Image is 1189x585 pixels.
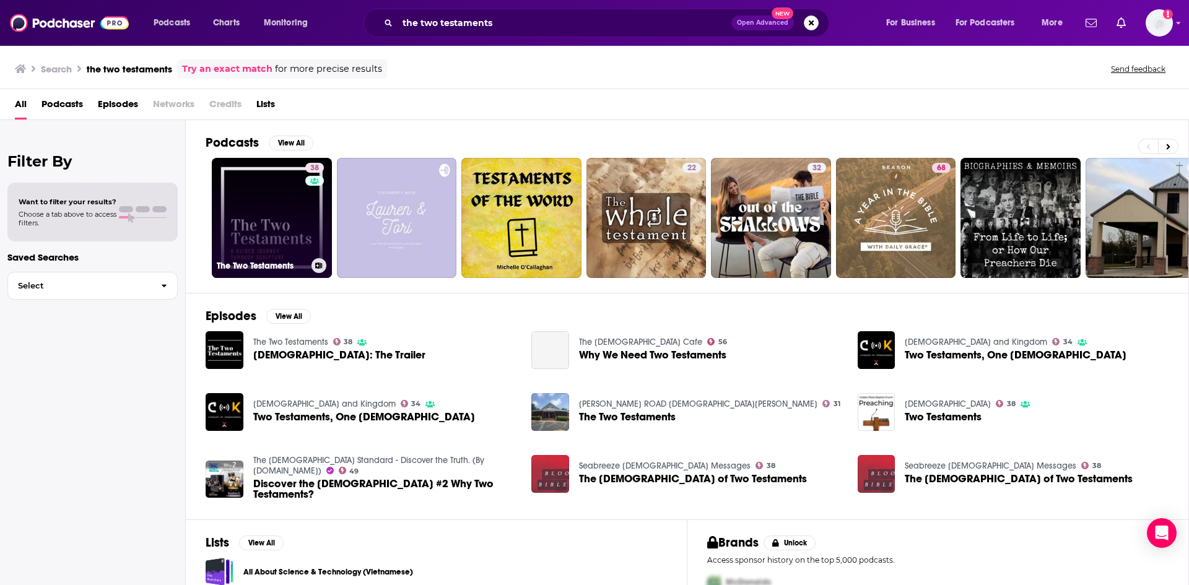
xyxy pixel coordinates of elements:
[707,535,759,550] h2: Brands
[1007,401,1016,407] span: 38
[253,479,517,500] span: Discover the [DEMOGRAPHIC_DATA] #2 Why Two Testaments?
[858,455,895,493] img: The God of Two Testaments
[905,474,1133,484] span: The [DEMOGRAPHIC_DATA] of Two Testaments
[905,399,991,409] a: Golden Plains Baptist Church
[41,94,83,119] span: Podcasts
[253,399,396,409] a: Christ and Kingdom
[339,467,359,474] a: 49
[253,479,517,500] a: Discover the Bible #2 Why Two Testaments?
[707,555,1169,565] p: Access sponsor history on the top 5,000 podcasts.
[1081,462,1101,469] a: 38
[886,14,935,32] span: For Business
[579,461,751,471] a: Seabreeze Church Messages
[310,162,319,175] span: 38
[8,282,151,290] span: Select
[253,350,425,360] a: The Two Testaments: The Trailer
[398,13,731,33] input: Search podcasts, credits, & more...
[586,158,707,278] a: 22
[1042,14,1063,32] span: More
[1163,9,1173,19] svg: Add a profile image
[7,152,178,170] h2: Filter By
[905,461,1076,471] a: Seabreeze Church Messages
[731,15,794,30] button: Open AdvancedNew
[1112,12,1131,33] a: Show notifications dropdown
[206,461,243,498] a: Discover the Bible #2 Why Two Testaments?
[1092,463,1101,469] span: 38
[1146,9,1173,37] button: Show profile menu
[579,399,817,409] a: JAMES ROAD CHURCH OF CHRIST
[375,9,841,37] div: Search podcasts, credits, & more...
[145,13,206,33] button: open menu
[1063,339,1073,345] span: 34
[41,63,72,75] h3: Search
[153,94,194,119] span: Networks
[7,272,178,300] button: Select
[10,11,129,35] img: Podchaser - Follow, Share and Rate Podcasts
[344,339,352,345] span: 38
[7,251,178,263] p: Saved Searches
[834,401,840,407] span: 31
[812,162,821,175] span: 32
[687,162,696,175] span: 22
[305,163,324,173] a: 38
[255,13,324,33] button: open menu
[822,400,840,407] a: 31
[239,535,284,550] button: View All
[531,393,569,431] img: The Two Testaments
[718,339,727,345] span: 56
[243,565,413,579] a: All About Science & Technology (Vietnamese)
[579,474,807,484] span: The [DEMOGRAPHIC_DATA] of Two Testaments
[858,393,895,431] img: Two Testaments
[206,393,243,431] a: Two Testaments, One Gospel
[682,163,701,173] a: 22
[756,462,775,469] a: 38
[333,338,353,345] a: 38
[767,463,775,469] span: 38
[932,163,951,173] a: 68
[206,135,259,150] h2: Podcasts
[905,337,1047,347] a: Christ and Kingdom
[956,14,1015,32] span: For Podcasters
[947,13,1033,33] button: open menu
[905,350,1126,360] a: Two Testaments, One Gospel
[711,158,831,278] a: 32
[217,261,307,271] h3: The Two Testaments
[19,197,116,206] span: Want to filter your results?
[87,63,172,75] h3: the two testaments
[401,400,421,407] a: 34
[1033,13,1078,33] button: open menu
[878,13,951,33] button: open menu
[206,308,311,324] a: EpisodesView All
[269,136,313,150] button: View All
[264,14,308,32] span: Monitoring
[1147,518,1177,548] div: Open Intercom Messenger
[858,331,895,369] img: Two Testaments, One Gospel
[206,535,229,550] h2: Lists
[212,158,332,278] a: 38The Two Testaments
[256,94,275,119] a: Lists
[98,94,138,119] span: Episodes
[349,469,359,474] span: 49
[1052,338,1073,345] a: 34
[1107,64,1169,74] button: Send feedback
[707,338,727,345] a: 56
[19,210,116,227] span: Choose a tab above to access filters.
[253,350,425,360] span: [DEMOGRAPHIC_DATA]: The Trailer
[206,135,313,150] a: PodcastsView All
[579,350,726,360] a: Why We Need Two Testaments
[275,62,382,76] span: for more precise results
[579,412,676,422] a: The Two Testaments
[905,412,982,422] a: Two Testaments
[266,309,311,324] button: View All
[205,13,247,33] a: Charts
[531,455,569,493] img: The God of Two Testaments
[1081,12,1102,33] a: Show notifications dropdown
